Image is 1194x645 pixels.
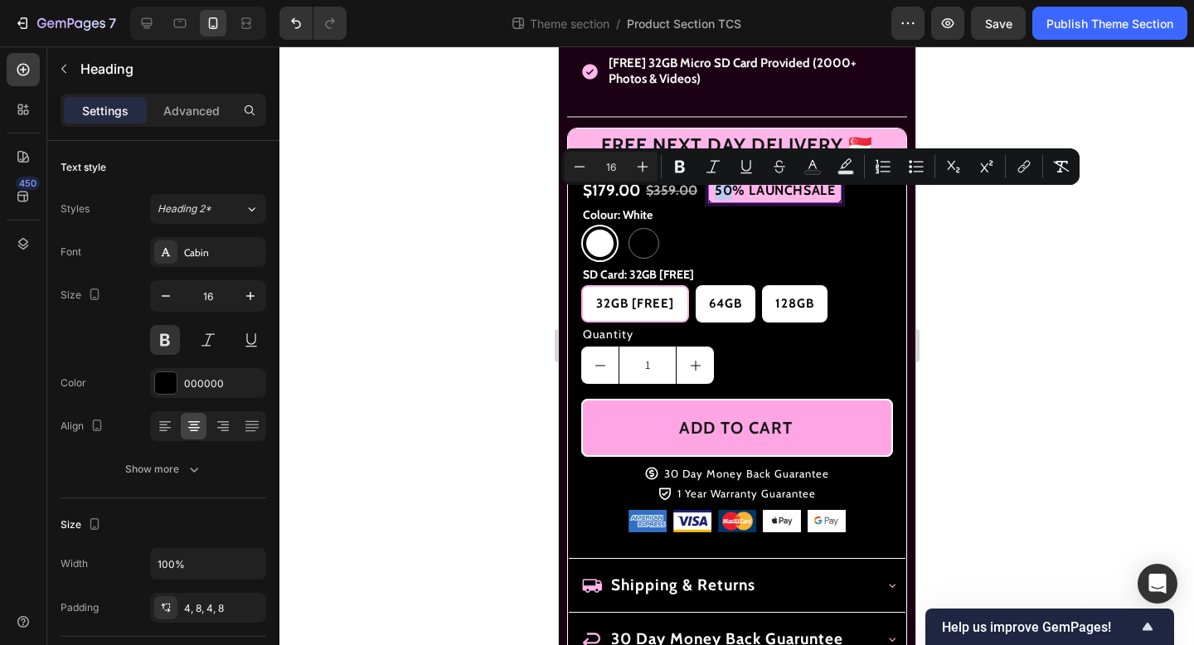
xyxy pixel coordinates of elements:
div: 4, 8, 4, 8 [184,601,262,616]
div: Size [61,514,104,536]
div: Editor contextual toolbar [561,148,1080,185]
div: 000000 [184,376,262,391]
span: Product Section TCS [627,15,741,32]
p: Heading [80,59,260,79]
button: Heading 2* [150,194,266,224]
span: Save [985,17,1012,31]
div: Cabin [184,245,262,260]
div: Publish Theme Section [1046,15,1173,32]
iframe: Design area [559,46,915,645]
button: 7 [7,7,124,40]
span: Help us improve GemPages! [942,619,1138,635]
div: Text style [61,160,106,175]
div: Show more [125,461,202,478]
div: Styles [61,201,90,216]
div: Font [61,245,81,259]
div: Size [61,284,104,307]
div: Open Intercom Messenger [1138,564,1177,604]
p: Advanced [163,102,220,119]
p: 7 [109,13,116,33]
button: Save [971,7,1026,40]
p: Settings [82,102,129,119]
div: 450 [16,177,40,190]
button: Show more [61,454,266,484]
div: Undo/Redo [279,7,347,40]
button: Show survey - Help us improve GemPages! [942,617,1158,637]
span: Theme section [527,15,613,32]
p: 30 Day Money Back Guaruntee [52,579,284,607]
div: Width [61,556,88,571]
span: Heading 2* [158,201,211,216]
span: / [616,15,620,32]
button: Publish Theme Section [1032,7,1187,40]
div: Padding [61,600,99,615]
div: Color [61,376,86,390]
input: Auto [151,549,265,579]
div: Align [61,415,107,438]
